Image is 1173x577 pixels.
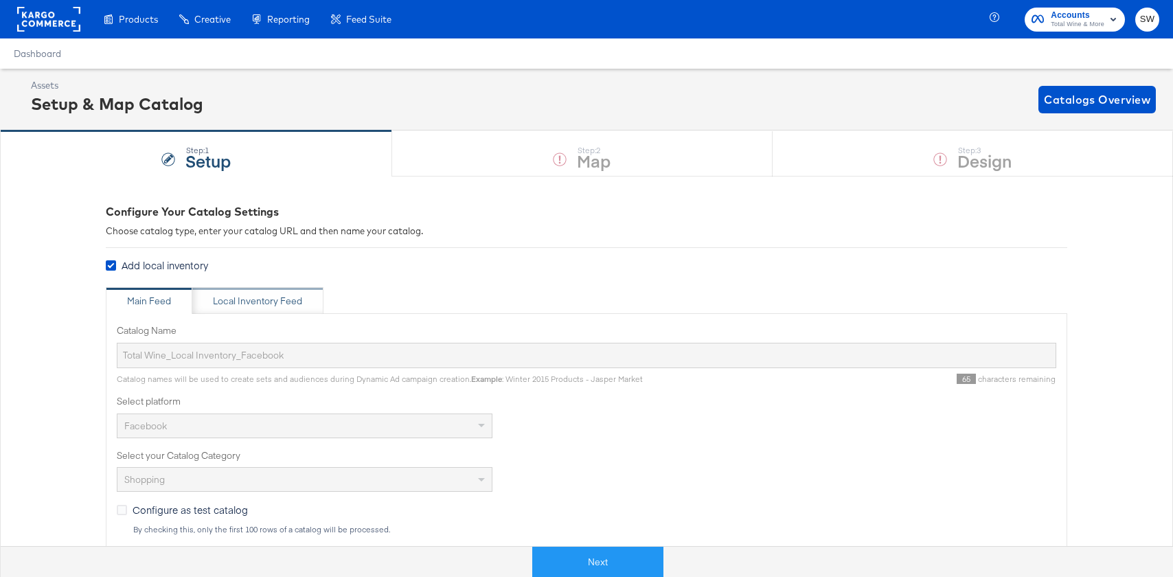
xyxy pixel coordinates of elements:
span: Total Wine & More [1051,19,1104,30]
label: Select platform [117,395,1056,408]
button: SW [1135,8,1159,32]
strong: Setup [185,149,231,172]
button: AccountsTotal Wine & More [1025,8,1125,32]
strong: Example [471,374,502,384]
span: Catalogs Overview [1044,90,1150,109]
span: Facebook [124,420,167,432]
span: Shopping [124,473,165,486]
a: Dashboard [14,48,61,59]
input: Name your catalog e.g. My Dynamic Product Catalog [117,343,1056,368]
div: Configure Your Catalog Settings [106,204,1067,220]
div: Choose catalog type, enter your catalog URL and then name your catalog. [106,225,1067,238]
span: SW [1141,12,1154,27]
div: By checking this, only the first 100 rows of a catalog will be processed. [133,525,1056,534]
span: Configure as test catalog [133,503,248,517]
div: characters remaining [643,374,1056,385]
span: Creative [194,14,231,25]
div: Step: 1 [185,146,231,155]
div: Assets [31,79,203,92]
span: 65 [957,374,976,384]
span: Add local inventory [122,258,208,272]
span: Reporting [267,14,310,25]
div: Local Inventory Feed [213,295,302,308]
button: Catalogs Overview [1038,86,1156,113]
span: Feed Suite [346,14,391,25]
label: Select your Catalog Category [117,449,1056,462]
div: Main Feed [127,295,171,308]
span: Accounts [1051,8,1104,23]
span: Catalog names will be used to create sets and audiences during Dynamic Ad campaign creation. : Wi... [117,374,643,384]
span: Products [119,14,158,25]
div: Setup & Map Catalog [31,92,203,115]
label: Catalog Name [117,324,1056,337]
